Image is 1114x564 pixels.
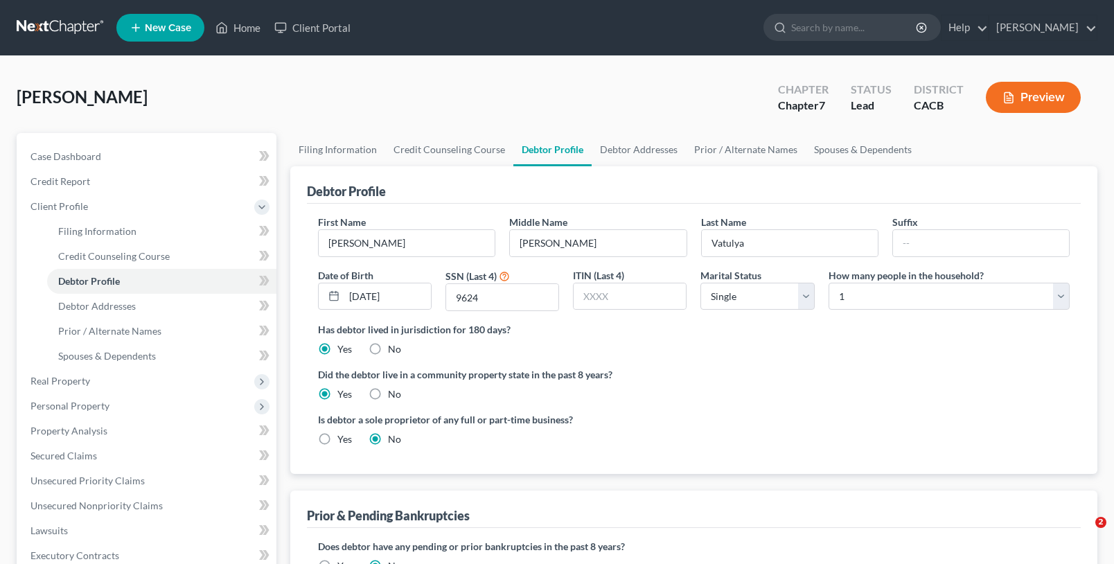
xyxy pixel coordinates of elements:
a: Credit Report [19,169,276,194]
span: Debtor Profile [58,275,120,287]
a: Debtor Addresses [592,133,686,166]
label: Yes [337,387,352,401]
a: [PERSON_NAME] [989,15,1097,40]
span: Prior / Alternate Names [58,325,161,337]
a: Secured Claims [19,443,276,468]
label: No [388,387,401,401]
label: Middle Name [509,215,567,229]
label: Did the debtor live in a community property state in the past 8 years? [318,367,1070,382]
input: XXXX [446,284,558,310]
span: 7 [819,98,825,112]
span: Credit Counseling Course [58,250,170,262]
input: -- [893,230,1069,256]
a: Prior / Alternate Names [47,319,276,344]
label: Suffix [892,215,918,229]
input: XXXX [574,283,686,310]
span: Personal Property [30,400,109,412]
label: ITIN (Last 4) [573,268,624,283]
label: Is debtor a sole proprietor of any full or part-time business? [318,412,687,427]
a: Lawsuits [19,518,276,543]
input: Search by name... [791,15,918,40]
a: Unsecured Nonpriority Claims [19,493,276,518]
button: Preview [986,82,1081,113]
span: Property Analysis [30,425,107,437]
span: Spouses & Dependents [58,350,156,362]
span: Executory Contracts [30,549,119,561]
a: Filing Information [290,133,385,166]
span: [PERSON_NAME] [17,87,148,107]
label: Does debtor have any pending or prior bankruptcies in the past 8 years? [318,539,1070,554]
label: Yes [337,342,352,356]
a: Debtor Addresses [47,294,276,319]
label: First Name [318,215,366,229]
span: New Case [145,23,191,33]
a: Unsecured Priority Claims [19,468,276,493]
a: Debtor Profile [47,269,276,294]
span: Lawsuits [30,525,68,536]
span: Unsecured Nonpriority Claims [30,500,163,511]
span: Filing Information [58,225,136,237]
a: Home [209,15,267,40]
span: Real Property [30,375,90,387]
label: How many people in the household? [829,268,984,283]
a: Prior / Alternate Names [686,133,806,166]
a: Spouses & Dependents [47,344,276,369]
span: Debtor Addresses [58,300,136,312]
label: Date of Birth [318,268,373,283]
label: Marital Status [700,268,761,283]
div: District [914,82,964,98]
a: Property Analysis [19,418,276,443]
span: Unsecured Priority Claims [30,475,145,486]
a: Filing Information [47,219,276,244]
input: -- [702,230,878,256]
input: MM/DD/YYYY [344,283,431,310]
div: CACB [914,98,964,114]
span: 2 [1095,517,1106,528]
a: Debtor Profile [513,133,592,166]
span: Client Profile [30,200,88,212]
span: Credit Report [30,175,90,187]
a: Client Portal [267,15,357,40]
input: -- [319,230,495,256]
div: Lead [851,98,892,114]
label: No [388,432,401,446]
a: Spouses & Dependents [806,133,920,166]
input: M.I [510,230,686,256]
div: Chapter [778,98,829,114]
a: Help [941,15,988,40]
div: Chapter [778,82,829,98]
div: Status [851,82,892,98]
a: Case Dashboard [19,144,276,169]
label: Last Name [701,215,746,229]
label: Yes [337,432,352,446]
a: Credit Counseling Course [385,133,513,166]
a: Credit Counseling Course [47,244,276,269]
iframe: Intercom live chat [1067,517,1100,550]
span: Secured Claims [30,450,97,461]
label: SSN (Last 4) [445,269,497,283]
div: Prior & Pending Bankruptcies [307,507,470,524]
span: Case Dashboard [30,150,101,162]
label: Has debtor lived in jurisdiction for 180 days? [318,322,1070,337]
label: No [388,342,401,356]
div: Debtor Profile [307,183,386,200]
